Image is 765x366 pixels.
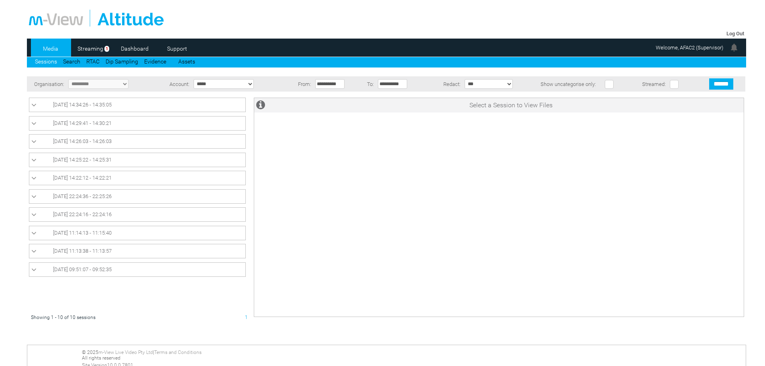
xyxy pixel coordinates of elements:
[53,248,112,254] span: [DATE] 11:13:38 - 11:13:57
[86,58,100,65] a: RTAC
[31,315,96,320] span: Showing 1 - 10 of 10 sessions
[31,119,243,128] a: [DATE] 14:29:41 - 14:30:21
[31,100,243,110] a: [DATE] 14:34:26 - 14:35:05
[154,350,202,355] a: Terms and Conditions
[98,350,153,355] a: m-View Live Video Pty Ltd
[115,43,154,55] a: Dashboard
[63,58,80,65] a: Search
[31,228,243,238] a: [DATE] 11:14:13 - 11:15:40
[31,265,243,274] a: [DATE] 09:51:07 - 09:52:35
[53,266,112,272] span: [DATE] 09:51:07 - 09:52:35
[53,120,112,126] span: [DATE] 14:29:41 - 14:30:21
[35,58,57,65] a: Sessions
[361,76,376,92] td: To:
[642,81,666,87] span: Streamed:
[73,43,107,55] a: Streaming
[157,43,196,55] a: Support
[31,246,243,256] a: [DATE] 11:13:38 - 11:13:57
[31,210,243,219] a: [DATE] 22:24:16 - 22:24:16
[541,81,596,87] span: Show uncategorise only:
[53,175,112,181] span: [DATE] 14:22:12 - 14:22:21
[31,173,243,183] a: [DATE] 14:22:12 - 14:22:21
[726,31,744,37] a: Log Out
[31,192,243,201] a: [DATE] 22:24:36 - 22:25:26
[157,76,192,92] td: Account:
[53,102,112,108] span: [DATE] 14:34:26 - 14:35:05
[106,58,138,65] a: Dip Sampling
[279,98,744,112] td: Select a Session to View Files
[104,46,109,52] span: 1
[31,155,243,165] a: [DATE] 14:25:22 - 14:25:31
[53,230,112,236] span: [DATE] 11:14:13 - 11:15:40
[729,43,739,52] img: bell24.png
[53,157,112,163] span: [DATE] 14:25:22 - 14:25:31
[423,76,463,92] td: Redact:
[144,58,166,65] a: Evidence
[31,137,243,146] a: [DATE] 14:26:03 - 14:26:03
[289,76,313,92] td: From:
[656,45,723,51] span: Welcome, AFAC2 (Supervisor)
[53,138,112,144] span: [DATE] 14:26:03 - 14:26:03
[31,43,70,55] a: Media
[245,315,248,320] span: 1
[27,76,66,92] td: Organisation:
[53,211,112,217] span: [DATE] 22:24:16 - 22:24:16
[178,58,195,65] a: Assets
[53,193,112,199] span: [DATE] 22:24:36 - 22:25:26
